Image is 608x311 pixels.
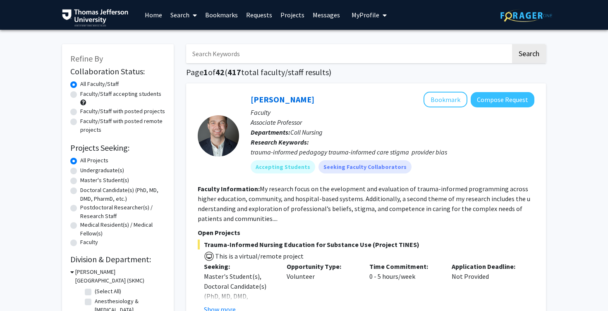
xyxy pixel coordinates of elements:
[204,271,274,311] div: Master's Student(s), Doctoral Candidate(s) (PhD, MD, DMD, PharmD, etc.)
[318,160,412,173] mat-chip: Seeking Faculty Collaborators
[198,228,534,237] p: Open Projects
[452,261,522,271] p: Application Deadline:
[80,117,165,134] label: Faculty/Staff with posted remote projects
[251,117,534,127] p: Associate Professor
[80,238,98,247] label: Faculty
[251,147,534,157] div: trauma-informed pedagogy trauma-informed care stigma provider bias
[214,252,304,260] span: This is a virtual/remote project
[141,0,166,29] a: Home
[80,80,119,88] label: All Faculty/Staff
[227,67,241,77] span: 417
[80,156,108,165] label: All Projects
[251,94,314,104] a: [PERSON_NAME]
[75,268,165,285] h3: [PERSON_NAME][GEOGRAPHIC_DATA] (SKMC)
[352,11,379,19] span: My Profile
[276,0,309,29] a: Projects
[80,90,161,98] label: Faculty/Staff accepting students
[80,166,124,175] label: Undergraduate(s)
[80,186,165,203] label: Doctoral Candidate(s) (PhD, MD, DMD, PharmD, etc.)
[70,53,103,64] span: Refine By
[166,0,201,29] a: Search
[198,240,534,249] span: Trauma-Informed Nursing Education for Substance Use (Project TINES)
[198,185,530,223] fg-read-more: My research focus on the evelopment and evaluation of trauma-informed programming across higher e...
[80,221,165,238] label: Medical Resident(s) / Medical Fellow(s)
[80,107,165,116] label: Faculty/Staff with posted projects
[186,67,546,77] h1: Page of ( total faculty/staff results)
[186,44,511,63] input: Search Keywords
[251,138,309,146] b: Research Keywords:
[242,0,276,29] a: Requests
[287,261,357,271] p: Opportunity Type:
[369,261,440,271] p: Time Commitment:
[70,66,165,76] h2: Collaboration Status:
[251,128,290,136] b: Departments:
[62,9,128,26] img: Thomas Jefferson University Logo
[204,261,274,271] p: Seeking:
[471,92,534,107] button: Compose Request to Stephen DiDonato
[198,185,260,193] b: Faculty Information:
[70,254,165,264] h2: Division & Department:
[500,9,552,22] img: ForagerOne Logo
[70,143,165,153] h2: Projects Seeking:
[251,160,315,173] mat-chip: Accepting Students
[215,67,225,77] span: 42
[6,274,35,305] iframe: Chat
[203,67,208,77] span: 1
[251,107,534,117] p: Faculty
[309,0,344,29] a: Messages
[290,128,323,136] span: Coll Nursing
[201,0,242,29] a: Bookmarks
[512,44,546,63] button: Search
[424,92,467,107] button: Add Stephen DiDonato to Bookmarks
[80,176,129,185] label: Master's Student(s)
[80,203,165,221] label: Postdoctoral Researcher(s) / Research Staff
[95,287,121,296] label: (Select All)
